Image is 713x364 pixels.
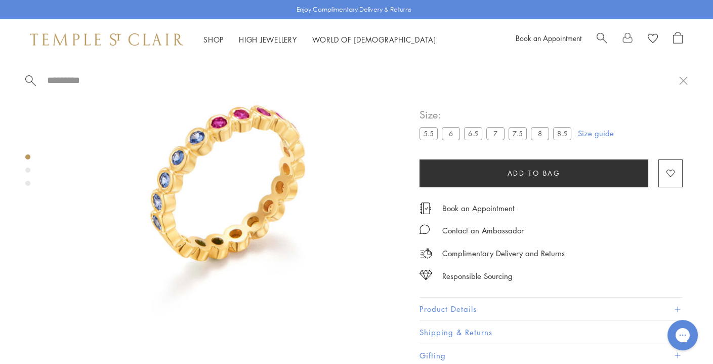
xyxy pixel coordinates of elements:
button: Product Details [420,298,683,320]
button: Shipping & Returns [420,321,683,344]
div: Responsible Sourcing [442,270,513,282]
img: 18K Rainbow Eternity Ring [51,1,404,354]
div: Contact an Ambassador [442,224,524,237]
a: High JewelleryHigh Jewellery [239,34,297,45]
a: ShopShop [203,34,224,45]
iframe: Gorgias live chat messenger [662,316,703,354]
a: View Wishlist [648,32,658,47]
span: Size: [420,106,575,123]
a: Size guide [578,128,614,138]
label: 6 [442,127,460,140]
a: Open Shopping Bag [673,32,683,47]
a: Search [597,32,607,47]
p: Complimentary Delivery and Returns [442,247,565,260]
button: Add to bag [420,159,648,187]
img: icon_delivery.svg [420,247,432,260]
img: MessageIcon-01_2.svg [420,224,430,234]
span: Add to bag [508,168,561,179]
label: 8 [531,127,549,140]
label: 5.5 [420,127,438,140]
a: Book an Appointment [442,203,515,214]
p: Enjoy Complimentary Delivery & Returns [297,5,411,15]
label: 8.5 [553,127,571,140]
div: Product gallery navigation [25,152,30,194]
label: 6.5 [464,127,482,140]
a: Book an Appointment [516,33,581,43]
img: Temple St. Clair [30,33,183,46]
label: 7 [486,127,505,140]
img: icon_appointment.svg [420,203,432,214]
a: World of [DEMOGRAPHIC_DATA]World of [DEMOGRAPHIC_DATA] [312,34,436,45]
label: 7.5 [509,127,527,140]
nav: Main navigation [203,33,436,46]
img: icon_sourcing.svg [420,270,432,280]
